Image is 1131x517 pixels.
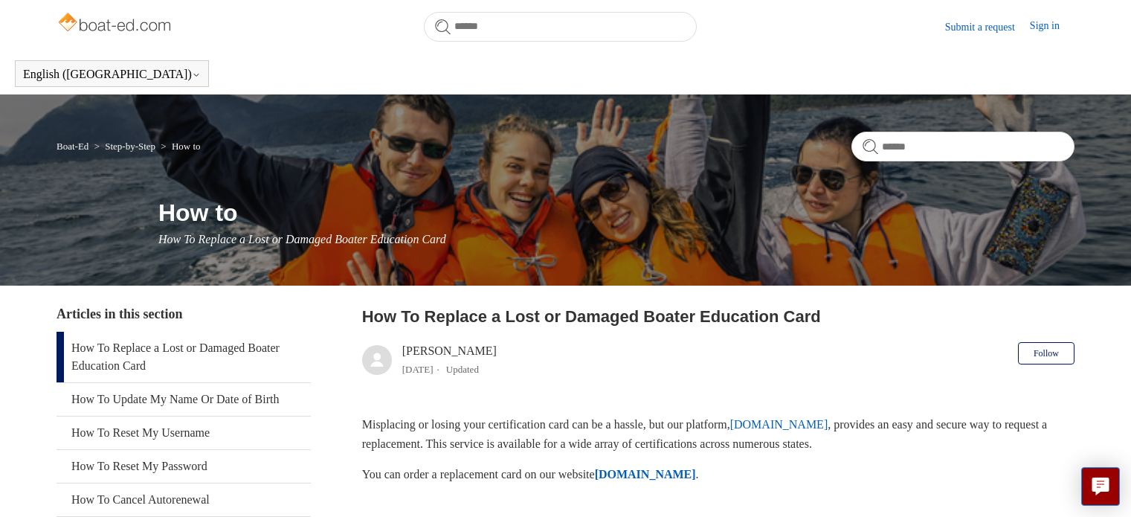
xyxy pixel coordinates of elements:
li: Updated [446,364,479,375]
input: Search [851,132,1074,161]
a: Boat-Ed [57,141,88,152]
a: How To Reset My Username [57,417,311,449]
time: 04/08/2025, 12:48 [402,364,434,375]
li: Boat-Ed [57,141,91,152]
h2: How To Replace a Lost or Damaged Boater Education Card [362,304,1074,329]
a: [DOMAIN_NAME] [730,418,828,431]
img: Boat-Ed Help Center home page [57,9,175,39]
a: [DOMAIN_NAME] [595,468,696,481]
li: How to [158,141,200,152]
span: . [696,468,699,481]
a: How To Update My Name Or Date of Birth [57,383,311,416]
span: Articles in this section [57,306,182,321]
a: Sign in [1030,18,1074,36]
p: Misplacing or losing your certification card can be a hassle, but our platform, , provides an eas... [362,415,1074,453]
a: Step-by-Step [105,141,155,152]
li: Step-by-Step [91,141,158,152]
a: How To Replace a Lost or Damaged Boater Education Card [57,332,311,382]
button: English ([GEOGRAPHIC_DATA]) [23,68,201,81]
span: How To Replace a Lost or Damaged Boater Education Card [158,233,446,245]
a: How To Reset My Password [57,450,311,483]
h1: How to [158,195,1074,231]
button: Live chat [1081,467,1120,506]
input: Search [424,12,697,42]
span: You can order a replacement card on our website [362,468,595,481]
div: [PERSON_NAME] [402,342,497,378]
a: Submit a request [945,19,1030,35]
button: Follow Article [1018,342,1074,365]
a: How to [172,141,201,152]
a: How To Cancel Autorenewal [57,484,311,516]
